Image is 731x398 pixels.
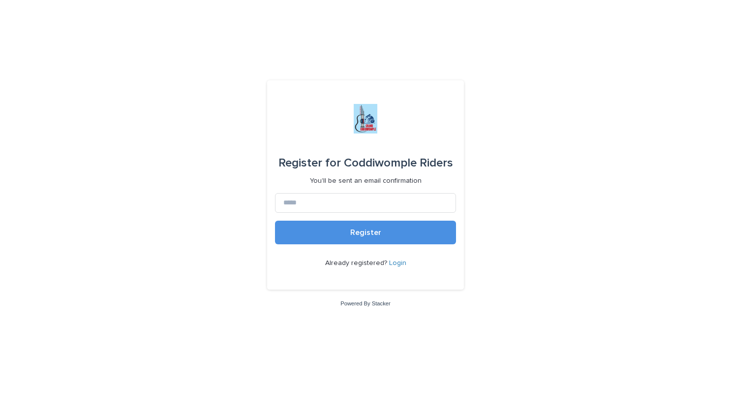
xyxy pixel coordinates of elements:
[350,229,381,236] span: Register
[340,300,390,306] a: Powered By Stacker
[275,221,456,244] button: Register
[278,149,453,177] div: Coddiwomple Riders
[278,157,341,169] span: Register for
[325,260,389,266] span: Already registered?
[354,104,377,133] img: jxsLJbdS1eYBI7rVAS4p
[389,260,406,266] a: Login
[310,177,422,185] p: You'll be sent an email confirmation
